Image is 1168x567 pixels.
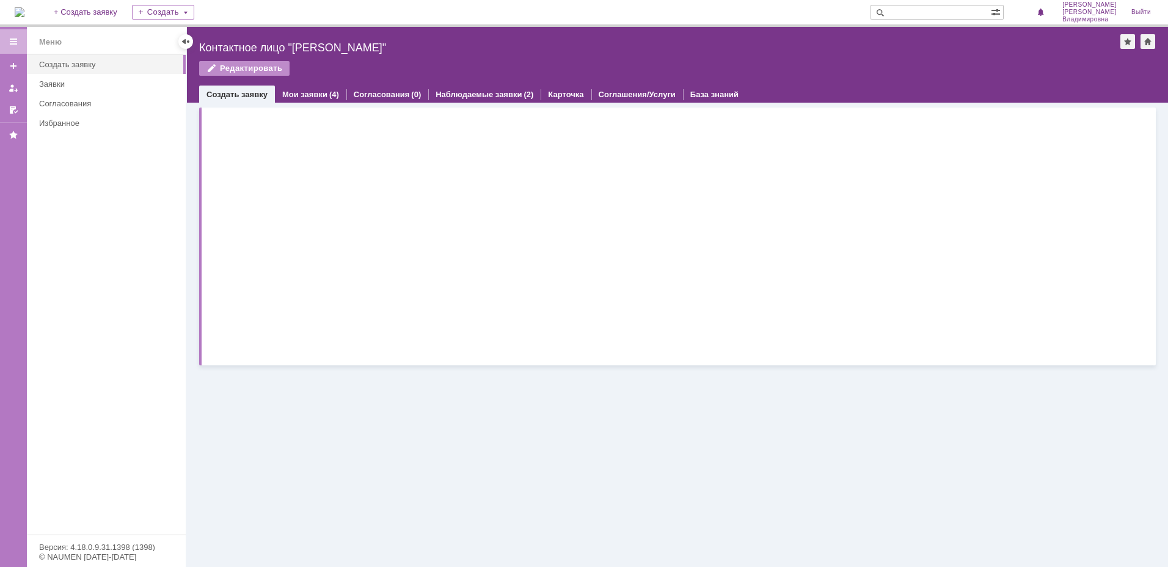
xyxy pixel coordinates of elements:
a: Мои заявки [282,90,327,99]
div: Сделать домашней страницей [1141,34,1155,49]
a: База знаний [690,90,739,99]
div: Создать заявку [39,60,178,69]
div: Контактное лицо "[PERSON_NAME]" [199,42,1120,54]
a: Мои согласования [4,100,23,120]
a: Согласования [34,94,183,113]
span: Владимировна [1062,16,1117,23]
div: (4) [329,90,339,99]
span: Расширенный поиск [991,5,1003,17]
div: Версия: 4.18.0.9.31.1398 (1398) [39,543,173,551]
div: (2) [524,90,533,99]
a: Согласования [354,90,410,99]
a: Соглашения/Услуги [599,90,676,99]
div: Заявки [39,79,178,89]
div: Меню [39,35,62,49]
div: Согласования [39,99,178,108]
a: Карточка [548,90,583,99]
a: Создать заявку [206,90,268,99]
div: Добавить в избранное [1120,34,1135,49]
div: Скрыть меню [178,34,193,49]
a: Создать заявку [34,55,183,74]
a: Создать заявку [4,56,23,76]
a: Перейти на домашнюю страницу [15,7,24,17]
a: Наблюдаемые заявки [436,90,522,99]
span: [PERSON_NAME] [1062,1,1117,9]
span: [PERSON_NAME] [1062,9,1117,16]
div: Избранное [39,119,165,128]
div: © NAUMEN [DATE]-[DATE] [39,553,173,561]
a: Заявки [34,75,183,93]
a: Мои заявки [4,78,23,98]
div: Создать [132,5,194,20]
div: (0) [411,90,421,99]
img: logo [15,7,24,17]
